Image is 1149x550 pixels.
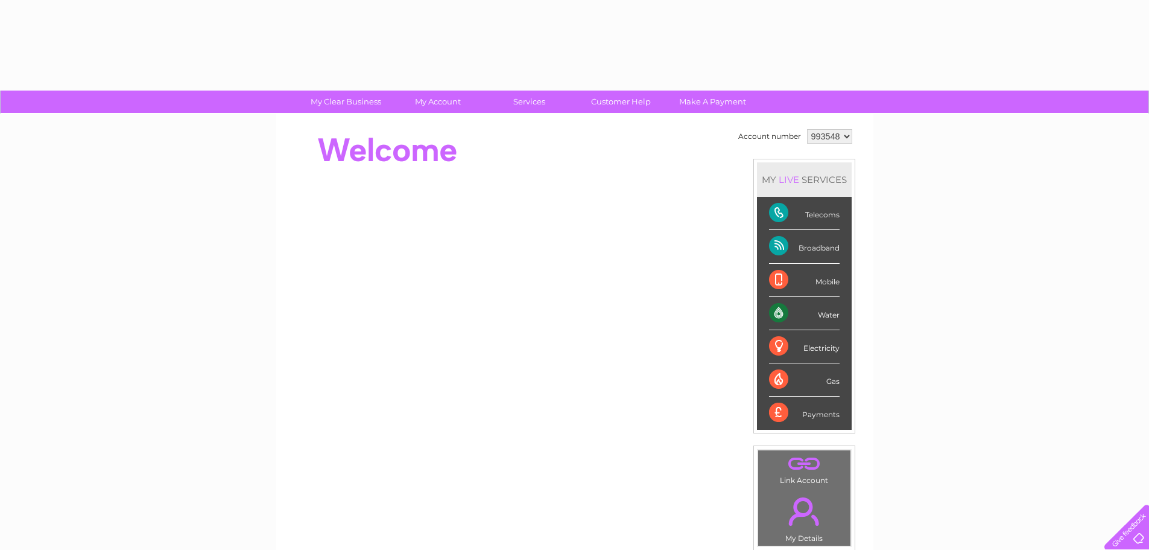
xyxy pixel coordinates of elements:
[769,330,840,363] div: Electricity
[757,162,852,197] div: MY SERVICES
[769,297,840,330] div: Water
[758,450,851,488] td: Link Account
[761,490,847,532] a: .
[735,126,804,147] td: Account number
[769,264,840,297] div: Mobile
[769,397,840,429] div: Payments
[769,197,840,230] div: Telecoms
[776,174,802,185] div: LIVE
[663,91,762,113] a: Make A Payment
[388,91,487,113] a: My Account
[480,91,579,113] a: Services
[769,363,840,397] div: Gas
[769,230,840,263] div: Broadband
[761,453,847,475] a: .
[571,91,671,113] a: Customer Help
[758,487,851,546] td: My Details
[296,91,396,113] a: My Clear Business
